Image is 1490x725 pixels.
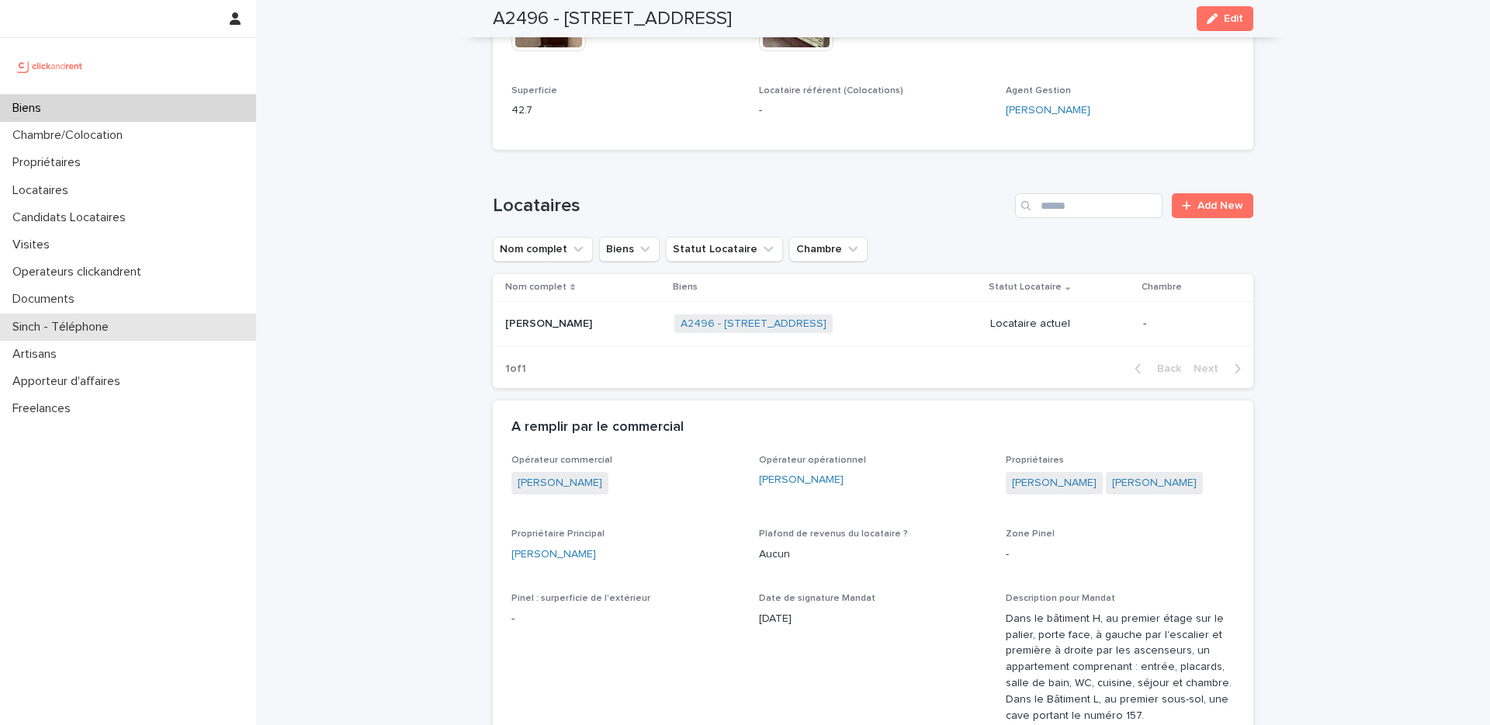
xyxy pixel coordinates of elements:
p: - [1143,317,1228,331]
p: Propriétaires [6,155,93,170]
span: Propriétaire Principal [511,529,605,539]
p: [PERSON_NAME] [505,314,595,331]
a: [PERSON_NAME] [1006,102,1090,119]
span: Date de signature Mandat [759,594,875,603]
a: [PERSON_NAME] [511,546,596,563]
p: Aucun [759,546,988,563]
p: 42.7 [511,102,740,119]
tr: [PERSON_NAME][PERSON_NAME] A2496 - [STREET_ADDRESS] Locataire actuel- [493,301,1253,346]
p: Statut Locataire [989,279,1062,296]
span: Agent Gestion [1006,86,1071,95]
span: Plafond de revenus du locataire ? [759,529,908,539]
button: Edit [1197,6,1253,31]
p: - [759,102,988,119]
p: Visites [6,238,62,252]
button: Next [1187,362,1253,376]
p: Apporteur d'affaires [6,374,133,389]
button: Biens [599,237,660,262]
p: Nom complet [505,279,567,296]
input: Search [1015,193,1163,218]
p: Locataire actuel [990,317,1131,331]
p: Chambre/Colocation [6,128,135,143]
span: Next [1194,363,1228,374]
a: [PERSON_NAME] [1012,475,1097,491]
a: [PERSON_NAME] [518,475,602,491]
span: Locataire référent (Colocations) [759,86,903,95]
p: 1 of 1 [493,350,539,388]
span: Zone Pinel [1006,529,1055,539]
p: Locataires [6,183,81,198]
button: Chambre [789,237,868,262]
p: [DATE] [759,611,988,627]
img: UCB0brd3T0yccxBKYDjQ [12,50,88,82]
span: Opérateur opérationnel [759,456,866,465]
p: Sinch - Téléphone [6,320,121,335]
button: Back [1122,362,1187,376]
p: Documents [6,292,87,307]
span: Superficie [511,86,557,95]
a: [PERSON_NAME] [1112,475,1197,491]
p: Biens [673,279,698,296]
p: - [1006,546,1235,563]
p: Dans le bâtiment H, au premier étage sur le palier, porte face, à gauche par l'escalier et premiè... [1006,611,1235,724]
h2: A2496 - [STREET_ADDRESS] [493,8,732,30]
a: [PERSON_NAME] [759,472,844,488]
a: A2496 - [STREET_ADDRESS] [681,317,826,331]
span: Description pour Mandat [1006,594,1115,603]
p: - [511,611,740,627]
span: Back [1148,363,1181,374]
p: Chambre [1142,279,1182,296]
span: Add New [1197,200,1243,211]
button: Statut Locataire [666,237,783,262]
span: Edit [1224,13,1243,24]
p: Artisans [6,347,69,362]
span: Opérateur commercial [511,456,612,465]
p: Biens [6,101,54,116]
p: Freelances [6,401,83,416]
h2: A remplir par le commercial [511,419,684,436]
button: Nom complet [493,237,593,262]
a: Add New [1172,193,1253,218]
p: Candidats Locataires [6,210,138,225]
p: Operateurs clickandrent [6,265,154,279]
h1: Locataires [493,195,1009,217]
span: Propriétaires [1006,456,1064,465]
span: Pinel : surperficie de l'extérieur [511,594,650,603]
